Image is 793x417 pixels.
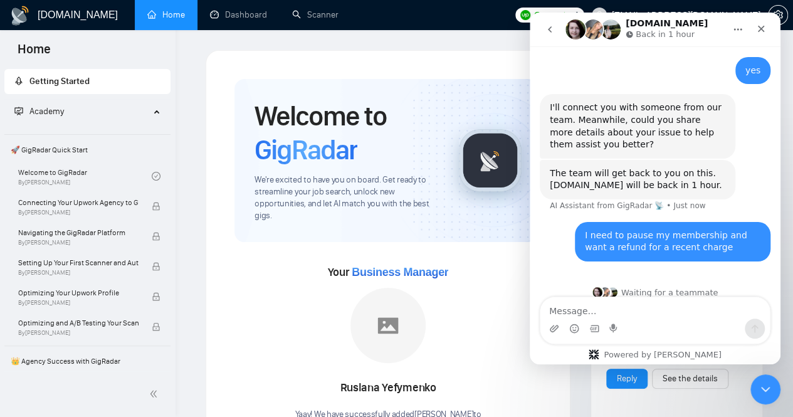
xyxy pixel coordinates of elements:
[152,232,160,241] span: lock
[617,372,637,386] a: Reply
[255,133,357,167] span: GigRadar
[29,106,64,117] span: Academy
[18,329,139,337] span: By [PERSON_NAME]
[152,172,160,181] span: check-circle
[459,129,522,192] img: gigradar-logo.png
[6,349,169,374] span: 👑 Agency Success with GigRadar
[18,317,139,329] span: Optimizing and A/B Testing Your Scanner for Better Results
[328,265,449,279] span: Your
[14,77,23,85] span: rocket
[255,174,439,222] span: We're excited to have you on board. Get ready to streamline your job search, unlock new opportuni...
[18,299,139,307] span: By [PERSON_NAME]
[350,288,426,363] img: placeholder.png
[768,5,788,25] button: setting
[18,196,139,209] span: Connecting Your Upwork Agency to GigRadar
[750,374,780,404] iframe: Intercom live chat
[29,76,90,87] span: Getting Started
[149,388,162,400] span: double-left
[18,287,139,299] span: Optimizing Your Upwork Profile
[520,10,530,20] img: upwork-logo.png
[574,8,579,22] span: 1
[295,377,481,399] div: Ruslana Yefymenko
[4,69,171,94] li: Getting Started
[14,106,64,117] span: Academy
[152,292,160,301] span: lock
[352,266,448,278] span: Business Manager
[210,9,267,20] a: dashboardDashboard
[152,262,160,271] span: lock
[652,369,728,389] button: See the details
[534,8,572,22] span: Connects:
[18,209,139,216] span: By [PERSON_NAME]
[530,13,780,364] iframe: Intercom live chat
[8,40,61,66] span: Home
[18,162,152,190] a: Welcome to GigRadarBy[PERSON_NAME]
[152,322,160,331] span: lock
[18,269,139,277] span: By [PERSON_NAME]
[255,99,439,167] h1: Welcome to
[595,11,604,19] span: user
[147,9,185,20] a: homeHome
[18,226,139,239] span: Navigating the GigRadar Platform
[663,372,718,386] a: See the details
[18,256,139,269] span: Setting Up Your First Scanner and Auto-Bidder
[10,6,30,26] img: logo
[292,9,339,20] a: searchScanner
[152,202,160,211] span: lock
[6,137,169,162] span: 🚀 GigRadar Quick Start
[18,239,139,246] span: By [PERSON_NAME]
[606,369,648,389] button: Reply
[769,10,787,20] span: setting
[768,10,788,20] a: setting
[14,107,23,115] span: fund-projection-screen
